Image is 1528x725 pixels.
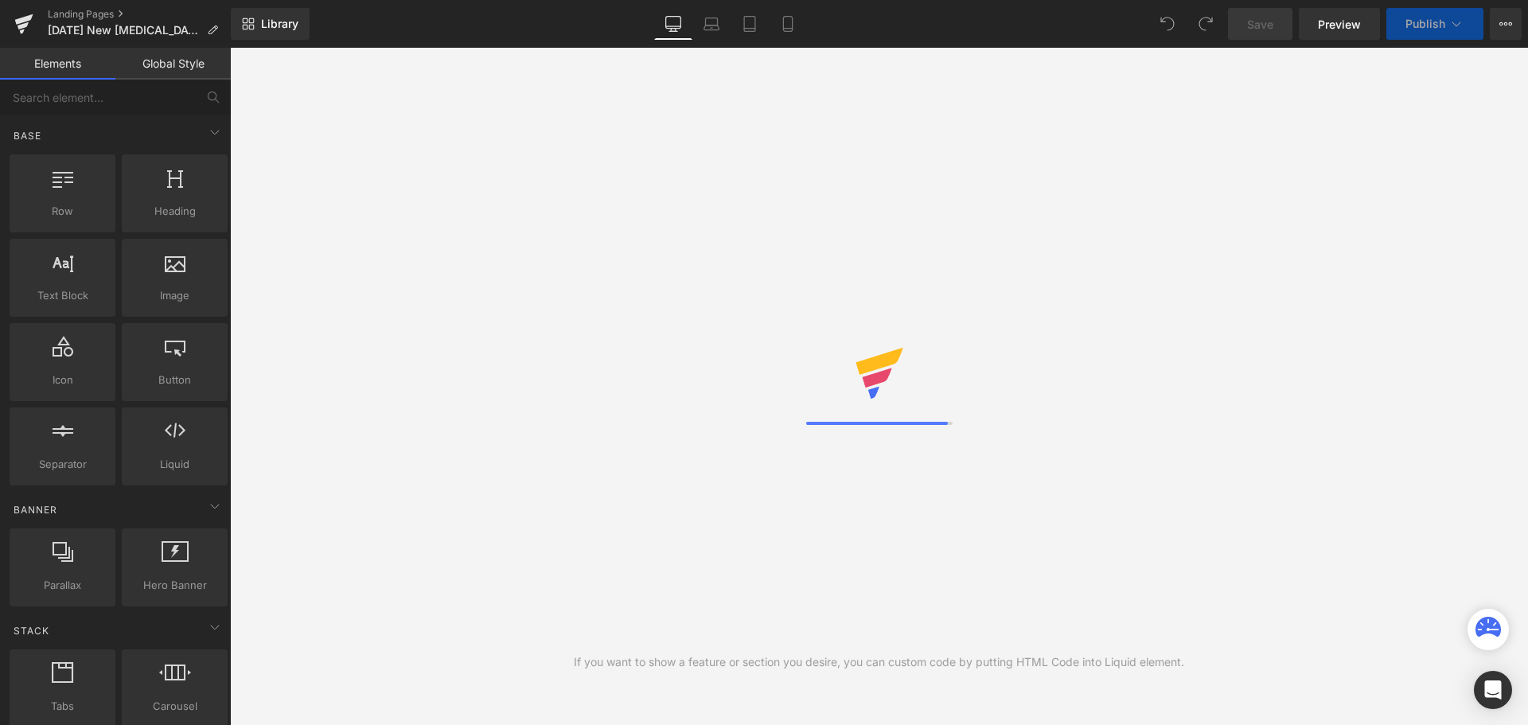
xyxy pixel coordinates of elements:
span: Save [1247,16,1273,33]
span: Hero Banner [127,577,223,594]
button: Redo [1190,8,1222,40]
div: If you want to show a feature or section you desire, you can custom code by putting HTML Code int... [574,653,1184,671]
span: Library [261,17,298,31]
a: Desktop [654,8,692,40]
a: New Library [231,8,310,40]
span: Banner [12,502,59,517]
a: Global Style [115,48,231,80]
a: Tablet [731,8,769,40]
span: Button [127,372,223,388]
span: Parallax [14,577,111,594]
a: Preview [1299,8,1380,40]
span: Publish [1405,18,1445,30]
span: [DATE] New [MEDICAL_DATA] [48,24,201,37]
button: More [1490,8,1522,40]
span: Text Block [14,287,111,304]
span: Row [14,203,111,220]
span: Image [127,287,223,304]
span: Tabs [14,698,111,715]
a: Mobile [769,8,807,40]
span: Liquid [127,456,223,473]
span: Icon [14,372,111,388]
span: Heading [127,203,223,220]
span: Stack [12,623,51,638]
span: Preview [1318,16,1361,33]
span: Separator [14,456,111,473]
a: Laptop [692,8,731,40]
a: Landing Pages [48,8,231,21]
div: Open Intercom Messenger [1474,671,1512,709]
button: Publish [1386,8,1483,40]
span: Carousel [127,698,223,715]
button: Undo [1152,8,1183,40]
span: Base [12,128,43,143]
